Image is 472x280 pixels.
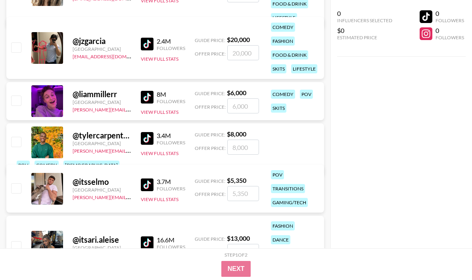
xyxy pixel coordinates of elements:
[73,36,131,46] div: @ jzgarcia
[227,130,246,138] strong: $ 8,000
[227,36,250,43] strong: $ 20,000
[227,244,259,259] input: 13,000
[271,221,295,230] div: fashion
[300,90,313,99] div: pov
[141,38,153,50] img: TikTok
[157,90,185,98] div: 8M
[73,130,131,140] div: @ tylercarpenteer
[141,91,153,104] img: TikTok
[436,17,464,23] div: Followers
[221,261,251,277] button: Next
[337,35,392,40] div: Estimated Price
[271,64,286,73] div: skits
[227,140,259,155] input: 8,000
[271,90,295,99] div: comedy
[195,51,226,57] span: Offer Price:
[436,35,464,40] div: Followers
[157,37,185,45] div: 2.4M
[73,187,131,193] div: [GEOGRAPHIC_DATA]
[157,45,185,51] div: Followers
[73,193,190,200] a: [PERSON_NAME][EMAIL_ADDRESS][DOMAIN_NAME]
[141,56,178,62] button: View Full Stats
[141,178,153,191] img: TikTok
[141,109,178,115] button: View Full Stats
[195,104,226,110] span: Offer Price:
[271,50,308,59] div: food & drink
[195,90,225,96] span: Guide Price:
[73,177,131,187] div: @ itsselmo
[227,45,259,60] input: 20,000
[195,37,225,43] span: Guide Price:
[271,235,290,244] div: dance
[17,161,30,170] div: pov
[271,36,295,46] div: fashion
[157,236,185,244] div: 16.6M
[73,99,131,105] div: [GEOGRAPHIC_DATA]
[157,98,185,104] div: Followers
[63,161,119,170] div: [DEMOGRAPHIC_DATA]
[271,184,305,193] div: transitions
[157,244,185,250] div: Followers
[227,89,246,96] strong: $ 6,000
[436,27,464,35] div: 0
[157,178,185,186] div: 3.7M
[157,132,185,140] div: 3.4M
[73,235,131,245] div: @ itsari.aleise
[291,64,317,73] div: lifestyle
[195,178,225,184] span: Guide Price:
[73,140,131,146] div: [GEOGRAPHIC_DATA]
[224,252,248,258] div: Step 1 of 2
[157,186,185,192] div: Followers
[141,196,178,202] button: View Full Stats
[35,161,59,170] div: comedy
[141,236,153,249] img: TikTok
[227,186,259,201] input: 5,350
[195,145,226,151] span: Offer Price:
[195,191,226,197] span: Offer Price:
[271,13,297,22] div: lifestyle
[271,23,295,32] div: comedy
[432,240,462,270] iframe: Drift Widget Chat Controller
[73,46,131,52] div: [GEOGRAPHIC_DATA]
[141,132,153,145] img: TikTok
[271,104,286,113] div: skits
[73,105,190,113] a: [PERSON_NAME][EMAIL_ADDRESS][DOMAIN_NAME]
[227,234,250,242] strong: $ 13,000
[271,170,284,179] div: pov
[73,146,190,154] a: [PERSON_NAME][EMAIL_ADDRESS][DOMAIN_NAME]
[73,89,131,99] div: @ liammillerr
[337,17,392,23] div: Influencers Selected
[337,27,392,35] div: $0
[337,10,392,17] div: 0
[73,245,131,251] div: [GEOGRAPHIC_DATA]
[227,98,259,113] input: 6,000
[195,236,225,242] span: Guide Price:
[436,10,464,17] div: 0
[195,132,225,138] span: Guide Price:
[271,198,308,207] div: gaming/tech
[141,150,178,156] button: View Full Stats
[73,52,152,59] a: [EMAIL_ADDRESS][DOMAIN_NAME]
[227,176,246,184] strong: $ 5,350
[157,140,185,146] div: Followers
